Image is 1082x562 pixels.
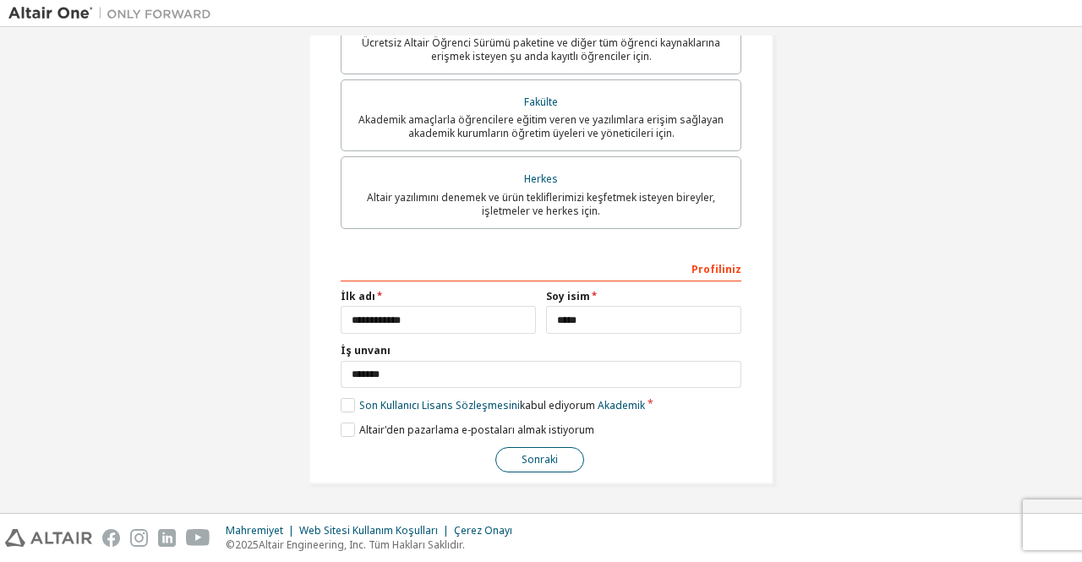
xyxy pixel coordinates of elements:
[524,95,558,109] font: Fakülte
[226,537,235,552] font: ©
[691,262,741,276] font: Profiliniz
[367,190,715,218] font: Altair yazılımını denemek ve ürün tekliflerimizi keşfetmek isteyen bireyler, işletmeler ve herkes...
[524,172,558,186] font: Herkes
[362,35,720,63] font: Ücretsiz Altair Öğrenci Sürümü paketine ve diğer tüm öğrenci kaynaklarına erişmek isteyen şu anda...
[495,447,584,472] button: Sonraki
[359,398,520,412] font: Son Kullanıcı Lisans Sözleşmesini
[5,529,92,547] img: altair_logo.svg
[186,529,210,547] img: youtube.svg
[598,398,645,412] font: Akademik
[259,537,465,552] font: Altair Engineering, Inc. Tüm Hakları Saklıdır.
[226,523,283,537] font: Mahremiyet
[130,529,148,547] img: instagram.svg
[235,537,259,552] font: 2025
[522,452,558,467] font: Sonraki
[546,289,590,303] font: Soy isim
[454,523,512,537] font: Çerez Onayı
[359,423,594,437] font: Altair'den pazarlama e-postaları almak istiyorum
[8,5,220,22] img: Altair Bir
[358,112,724,140] font: Akademik amaçlarla öğrencilere eğitim veren ve yazılımlara erişim sağlayan akademik kurumların öğ...
[158,529,176,547] img: linkedin.svg
[102,529,120,547] img: facebook.svg
[341,289,375,303] font: İlk adı
[341,343,391,357] font: İş unvanı
[299,523,438,537] font: Web Sitesi Kullanım Koşulları
[520,398,595,412] font: kabul ediyorum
